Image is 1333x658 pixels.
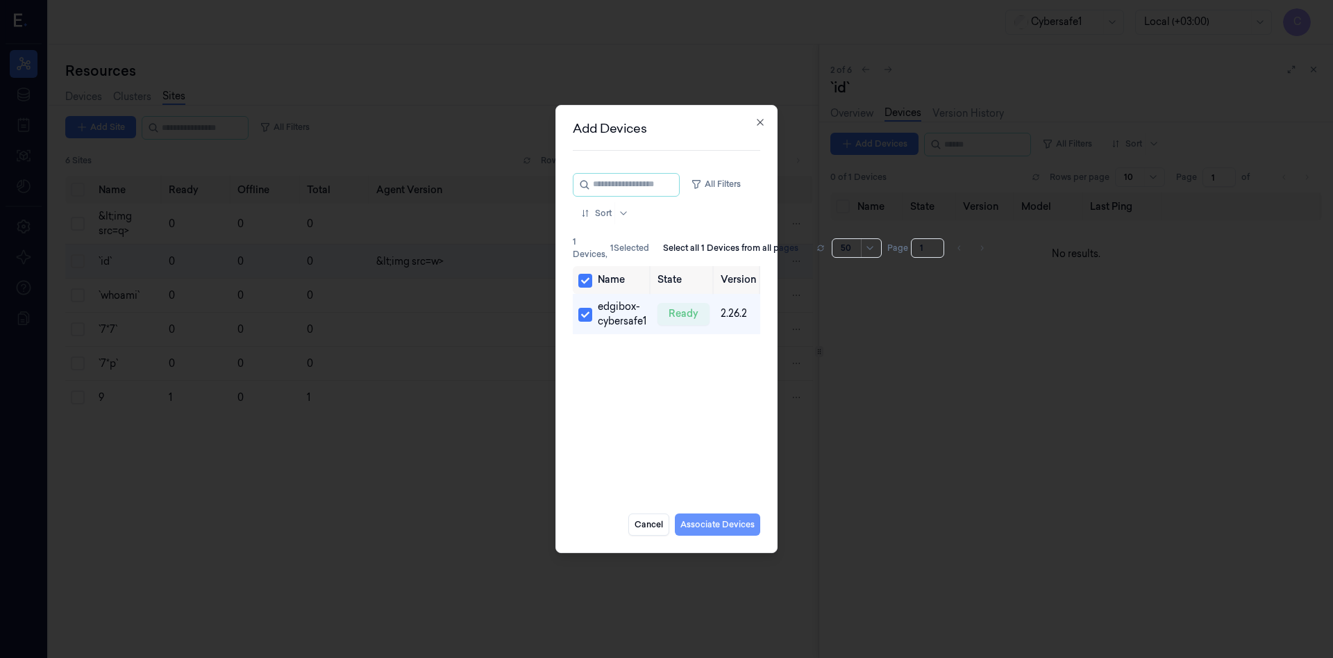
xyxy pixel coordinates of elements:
button: Associate Devices [675,513,760,536]
div: ready [657,303,710,325]
span: Page [887,242,908,254]
div: edgibox-cybersafe1 [598,299,646,329]
button: Select row [578,308,592,322]
th: State [652,266,715,294]
th: Name [592,266,652,294]
nav: pagination [950,238,991,258]
span: 1 Devices , [573,236,607,261]
button: Select all [578,274,592,288]
button: Cancel [628,513,669,536]
h2: Add Devices [573,122,760,135]
button: Select all 1 Devices from all pages [652,236,810,261]
th: Version [715,266,762,294]
span: 1 Selected [610,242,649,254]
button: All Filters [685,173,746,195]
div: 2.26.2 [721,306,756,321]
